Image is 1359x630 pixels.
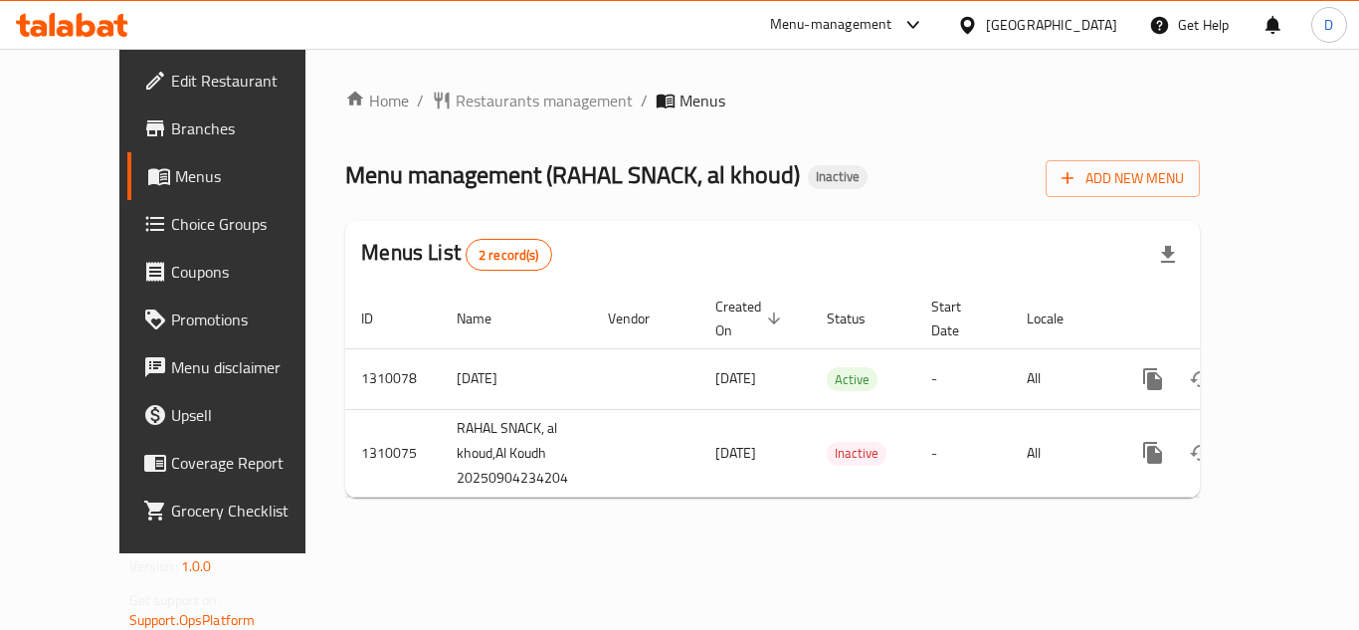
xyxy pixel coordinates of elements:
[715,365,756,391] span: [DATE]
[171,116,330,140] span: Branches
[417,89,424,112] li: /
[1177,355,1225,403] button: Change Status
[467,246,551,265] span: 2 record(s)
[127,391,346,439] a: Upsell
[345,152,800,197] span: Menu management ( RAHAL SNACK, al khoud )
[127,152,346,200] a: Menus
[171,403,330,427] span: Upsell
[808,165,868,189] div: Inactive
[345,89,409,112] a: Home
[915,348,1011,409] td: -
[432,89,633,112] a: Restaurants management
[679,89,725,112] span: Menus
[441,348,592,409] td: [DATE]
[175,164,330,188] span: Menus
[1113,289,1336,349] th: Actions
[827,442,886,465] span: Inactive
[641,89,648,112] li: /
[1011,409,1113,497] td: All
[915,409,1011,497] td: -
[770,13,892,37] div: Menu-management
[171,499,330,523] span: Grocery Checklist
[457,307,517,330] span: Name
[441,409,592,497] td: RAHAL SNACK, al khoud,Al Koudh 20250904234204
[361,238,551,271] h2: Menus List
[1144,231,1192,279] div: Export file
[608,307,676,330] span: Vendor
[466,239,552,271] div: Total records count
[1324,14,1333,36] span: D
[129,587,221,613] span: Get support on:
[127,248,346,296] a: Coupons
[171,451,330,475] span: Coverage Report
[171,212,330,236] span: Choice Groups
[345,89,1200,112] nav: breadcrumb
[127,296,346,343] a: Promotions
[171,355,330,379] span: Menu disclaimer
[715,440,756,466] span: [DATE]
[171,260,330,284] span: Coupons
[986,14,1117,36] div: [GEOGRAPHIC_DATA]
[1046,160,1200,197] button: Add New Menu
[827,442,886,466] div: Inactive
[1011,348,1113,409] td: All
[127,105,346,152] a: Branches
[1062,166,1184,191] span: Add New Menu
[361,307,399,330] span: ID
[715,295,787,342] span: Created On
[827,307,891,330] span: Status
[127,487,346,534] a: Grocery Checklist
[931,295,987,342] span: Start Date
[827,367,877,391] div: Active
[127,439,346,487] a: Coverage Report
[345,289,1336,498] table: enhanced table
[456,89,633,112] span: Restaurants management
[1129,355,1177,403] button: more
[1129,429,1177,477] button: more
[827,368,877,391] span: Active
[129,553,178,579] span: Version:
[345,348,441,409] td: 1310078
[171,69,330,93] span: Edit Restaurant
[1177,429,1225,477] button: Change Status
[127,200,346,248] a: Choice Groups
[127,343,346,391] a: Menu disclaimer
[181,553,212,579] span: 1.0.0
[345,409,441,497] td: 1310075
[127,57,346,105] a: Edit Restaurant
[1027,307,1089,330] span: Locale
[808,168,868,185] span: Inactive
[171,308,330,331] span: Promotions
